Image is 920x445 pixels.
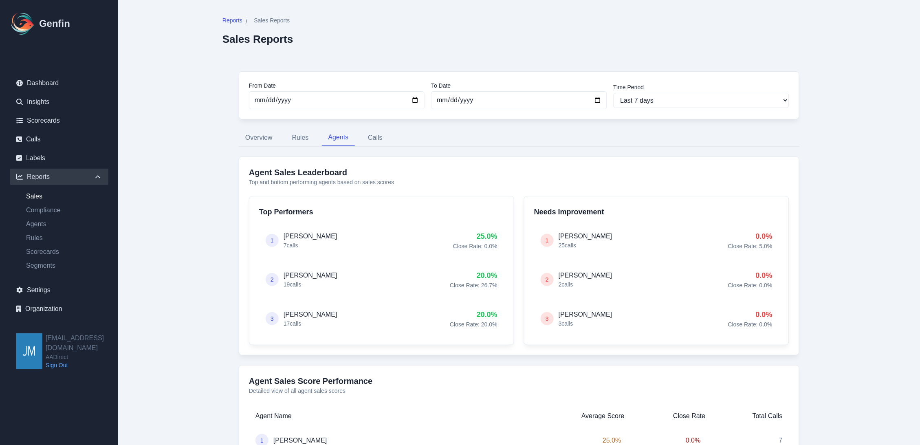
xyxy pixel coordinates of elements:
h4: Top Performers [259,206,504,218]
p: 19 calls [284,280,337,289]
a: Dashboard [10,75,108,91]
a: Sales [20,192,108,201]
button: Agents [322,129,355,146]
th: Close Rate [631,405,712,427]
h3: Agent Sales Score Performance [249,375,789,387]
span: Sales Reports [254,16,290,24]
h4: Needs Improvement [534,206,779,218]
a: Organization [10,301,108,317]
img: Logo [10,11,36,37]
span: / [246,17,247,26]
a: Compliance [20,205,108,215]
th: Agent Name [249,405,531,427]
span: 3 [546,315,549,323]
a: Insights [10,94,108,110]
p: 20.0 % [450,270,497,281]
p: 0.0 % [728,309,773,320]
h5: [PERSON_NAME] [559,310,612,319]
span: 1 [546,236,549,245]
p: Close Rate: 0.0 % [453,242,497,250]
p: Close Rate: 5.0 % [728,242,773,250]
img: jmendoza@aadirect.com [16,333,42,369]
h3: Agent Sales Leaderboard [249,167,789,178]
span: 2 [271,275,274,284]
label: From Date [249,82,425,90]
label: Time Period [614,83,789,91]
th: Average Score [531,405,631,427]
h2: [EMAIL_ADDRESS][DOMAIN_NAME] [46,333,118,353]
p: 2 calls [559,280,612,289]
button: Rules [286,129,315,146]
span: Reports [222,16,242,24]
p: 17 calls [284,319,337,328]
h2: Sales Reports [222,33,293,45]
span: 2 [546,275,549,284]
p: Detailed view of all agent sales scores [249,387,789,395]
a: Sign Out [46,361,118,369]
h5: [PERSON_NAME] [284,310,337,319]
p: 3 calls [559,319,612,328]
p: 25 calls [559,241,612,249]
a: Scorecards [10,112,108,129]
span: 1 [260,436,264,445]
p: 0.0 % [728,231,773,242]
a: Calls [10,131,108,148]
h5: [PERSON_NAME] [284,231,337,241]
a: Settings [10,282,108,298]
p: Close Rate: 0.0 % [728,320,773,328]
p: Top and bottom performing agents based on sales scores [249,178,789,186]
span: 1 [271,236,274,245]
p: 25.0 % [453,231,497,242]
a: Rules [20,233,108,243]
th: Total Calls [712,405,789,427]
label: To Date [431,82,607,90]
h5: [PERSON_NAME] [559,231,612,241]
button: Overview [239,129,279,146]
p: 0.0 % [728,270,773,281]
a: Segments [20,261,108,271]
span: 7 [779,437,783,444]
h5: [PERSON_NAME] [559,271,612,280]
div: Reports [10,169,108,185]
h5: [PERSON_NAME] [284,271,337,280]
p: Close Rate: 26.7 % [450,281,497,289]
button: Calls [361,129,389,146]
h1: Genfin [39,17,70,30]
p: Close Rate: 0.0 % [728,281,773,289]
a: Agents [20,219,108,229]
p: 20.0 % [450,309,497,320]
span: AADirect [46,353,118,361]
span: 3 [271,315,274,323]
a: Scorecards [20,247,108,257]
p: Close Rate: 20.0 % [450,320,497,328]
p: 7 calls [284,241,337,249]
a: Reports [222,16,242,26]
a: Labels [10,150,108,166]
